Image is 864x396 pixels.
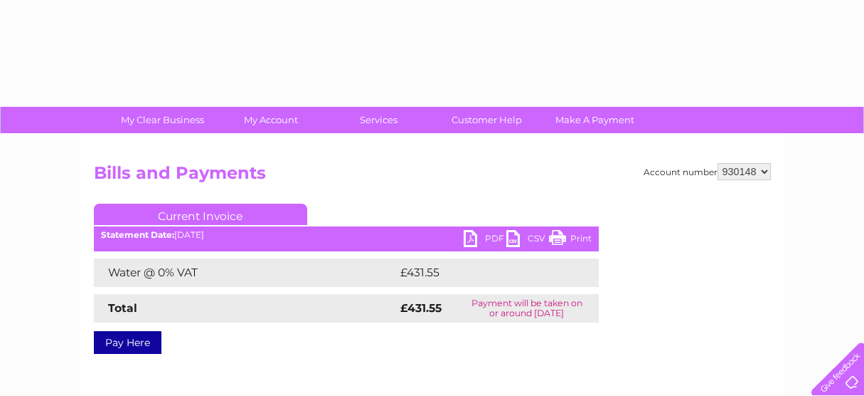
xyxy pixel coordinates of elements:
[464,230,506,251] a: PDF
[428,107,545,133] a: Customer Help
[212,107,329,133] a: My Account
[104,107,221,133] a: My Clear Business
[94,204,307,225] a: Current Invoice
[536,107,654,133] a: Make A Payment
[94,163,771,190] h2: Bills and Payments
[101,229,174,240] b: Statement Date:
[94,331,161,354] a: Pay Here
[644,163,771,180] div: Account number
[94,259,397,287] td: Water @ 0% VAT
[108,301,137,315] strong: Total
[320,107,437,133] a: Services
[455,294,598,323] td: Payment will be taken on or around [DATE]
[549,230,592,251] a: Print
[400,301,442,315] strong: £431.55
[506,230,549,251] a: CSV
[397,259,572,287] td: £431.55
[94,230,599,240] div: [DATE]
